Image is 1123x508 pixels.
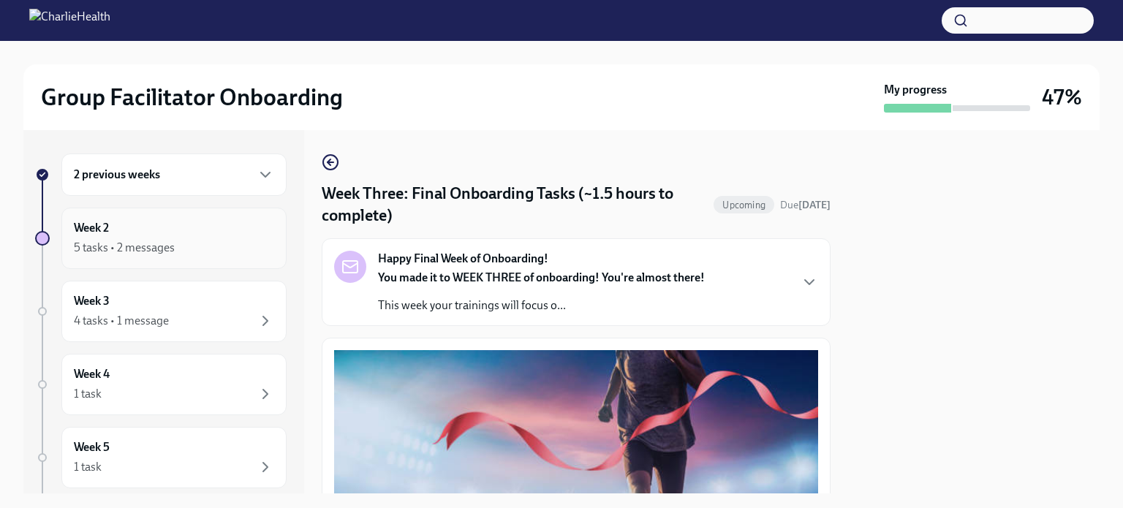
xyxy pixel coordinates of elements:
div: 4 tasks • 1 message [74,313,169,329]
strong: My progress [884,82,947,98]
strong: [DATE] [798,199,831,211]
span: Upcoming [714,200,774,211]
h6: Week 3 [74,293,110,309]
strong: Happy Final Week of Onboarding! [378,251,548,267]
strong: You made it to WEEK THREE of onboarding! You're almost there! [378,270,705,284]
h6: Week 5 [74,439,110,455]
div: 2 previous weeks [61,153,287,196]
h6: Week 4 [74,366,110,382]
div: 5 tasks • 2 messages [74,240,175,256]
span: Due [780,199,831,211]
h4: Week Three: Final Onboarding Tasks (~1.5 hours to complete) [322,183,708,227]
div: 1 task [74,386,102,402]
h3: 47% [1042,84,1082,110]
a: Week 34 tasks • 1 message [35,281,287,342]
a: Week 25 tasks • 2 messages [35,208,287,269]
h2: Group Facilitator Onboarding [41,83,343,112]
a: Week 51 task [35,427,287,488]
span: October 4th, 2025 10:00 [780,198,831,212]
h6: 2 previous weeks [74,167,160,183]
div: 1 task [74,459,102,475]
a: Week 41 task [35,354,287,415]
img: CharlieHealth [29,9,110,32]
p: This week your trainings will focus o... [378,297,705,314]
h6: Week 2 [74,220,109,236]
